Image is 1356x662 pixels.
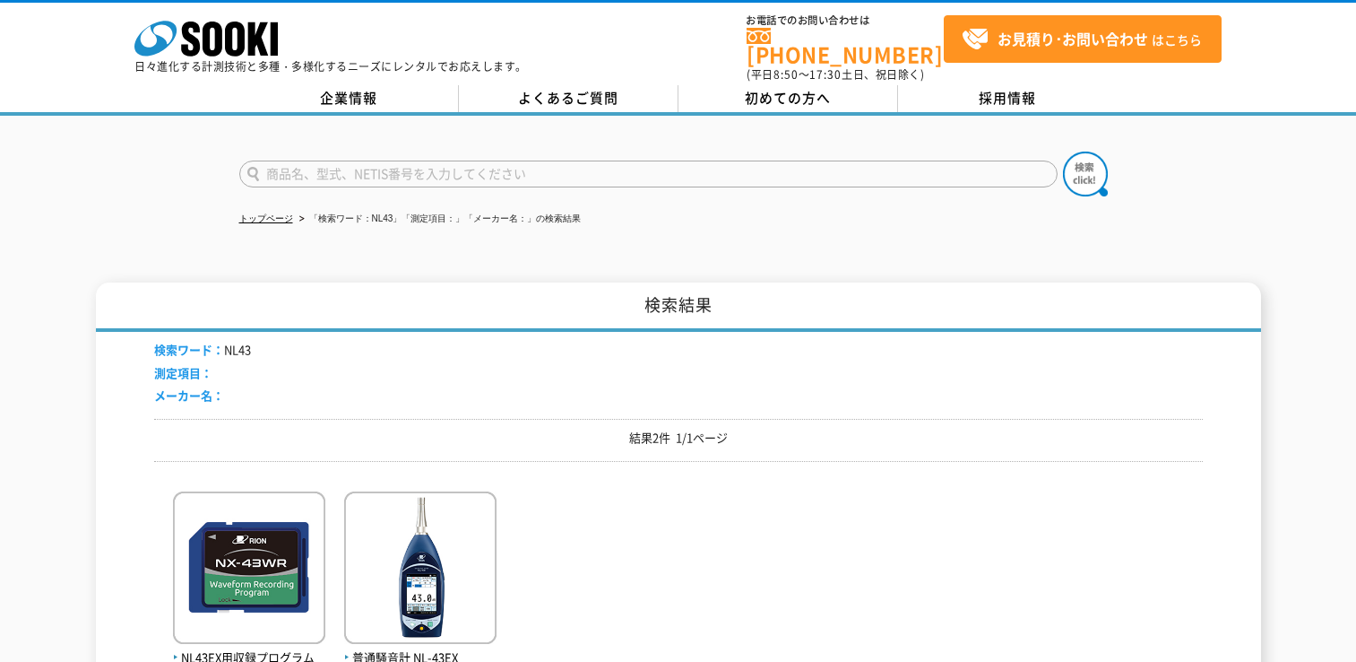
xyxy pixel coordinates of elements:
[96,283,1261,332] h1: 検索結果
[239,161,1058,187] input: 商品名、型式、NETIS番号を入力してください
[747,15,944,26] span: お電話でのお問い合わせは
[747,66,924,83] span: (平日 ～ 土日、祝日除く)
[173,492,325,649] img: NX-43WR
[134,61,527,72] p: 日々進化する計測技術と多種・多様化するニーズにレンタルでお応えします。
[898,85,1118,112] a: 採用情報
[154,364,212,381] span: 測定項目：
[154,429,1203,448] p: 結果2件 1/1ページ
[239,213,293,223] a: トップページ
[154,341,251,360] li: NL43
[239,85,459,112] a: 企業情報
[944,15,1222,63] a: お見積り･お問い合わせはこちら
[962,26,1202,53] span: はこちら
[154,387,224,404] span: メーカー名：
[747,28,944,65] a: [PHONE_NUMBER]
[809,66,842,83] span: 17:30
[998,28,1148,49] strong: お見積り･お問い合わせ
[459,85,678,112] a: よくあるご質問
[1063,152,1108,196] img: btn_search.png
[745,88,831,108] span: 初めての方へ
[773,66,799,83] span: 8:50
[154,341,224,358] span: 検索ワード：
[296,210,582,229] li: 「検索ワード：NL43」「測定項目：」「メーカー名：」の検索結果
[344,492,497,649] img: NL-43EX
[678,85,898,112] a: 初めての方へ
